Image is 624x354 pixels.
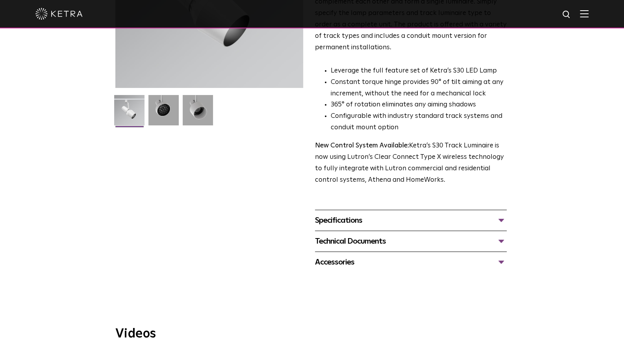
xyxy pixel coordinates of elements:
div: Specifications [315,214,507,227]
li: 365° of rotation eliminates any aiming shadows [331,99,507,111]
img: S30-Track-Luminaire-2021-Web-Square [114,95,144,131]
img: 9e3d97bd0cf938513d6e [183,95,213,131]
h3: Videos [115,328,509,340]
li: Leverage the full feature set of Ketra’s S30 LED Lamp [331,65,507,77]
img: search icon [562,10,572,20]
p: Ketra’s S30 Track Luminaire is now using Lutron’s Clear Connect Type X wireless technology to ful... [315,140,507,186]
img: 3b1b0dc7630e9da69e6b [148,95,179,131]
div: Technical Documents [315,235,507,248]
div: Accessories [315,256,507,268]
li: Configurable with industry standard track systems and conduit mount option [331,111,507,134]
strong: New Control System Available: [315,142,409,149]
img: Hamburger%20Nav.svg [580,10,589,17]
img: ketra-logo-2019-white [35,8,83,20]
li: Constant torque hinge provides 90° of tilt aiming at any increment, without the need for a mechan... [331,77,507,100]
